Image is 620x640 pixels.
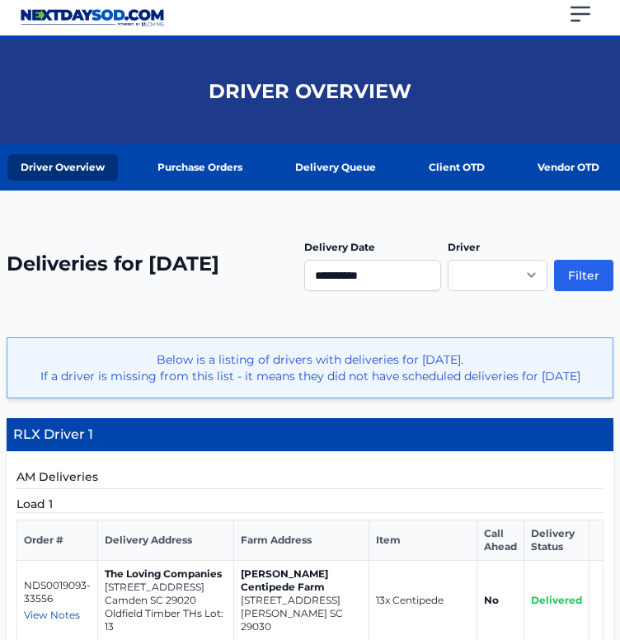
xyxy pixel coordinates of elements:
[282,154,389,181] a: Delivery Queue
[369,520,477,560] th: Item
[105,581,227,594] p: [STREET_ADDRESS]
[16,468,604,489] h5: AM Deliveries
[448,241,480,253] label: Driver
[144,154,256,181] a: Purchase Orders
[477,520,524,560] th: Call Ahead
[233,520,369,560] th: Farm Address
[484,594,499,606] strong: No
[105,607,227,633] p: Oldfield Timber THs Lot: 13
[241,594,363,607] p: [STREET_ADDRESS]
[24,609,80,621] span: View Notes
[98,520,234,560] th: Delivery Address
[531,594,582,606] span: Delivered
[24,579,91,605] p: NDS0019093-33556
[7,251,219,277] h2: Deliveries for [DATE]
[241,607,363,633] p: [PERSON_NAME] SC 29030
[21,351,599,384] p: Below is a listing of drivers with deliveries for [DATE]. If a driver is missing from this list -...
[369,560,477,640] td: 13x Centipede
[241,567,363,594] p: [PERSON_NAME] Centipede Farm
[209,78,411,105] h1: Driver Overview
[554,260,613,291] button: Filter
[524,154,613,181] a: Vendor OTD
[16,496,604,513] h5: Load 1
[416,154,498,181] a: Client OTD
[7,418,613,452] h4: RLX Driver 1
[17,520,98,560] th: Order #
[7,154,118,181] a: Driver Overview
[524,520,589,560] th: Delivery Status
[105,594,227,607] p: Camden SC 29020
[105,567,227,581] p: The Loving Companies
[304,241,375,253] label: Delivery Date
